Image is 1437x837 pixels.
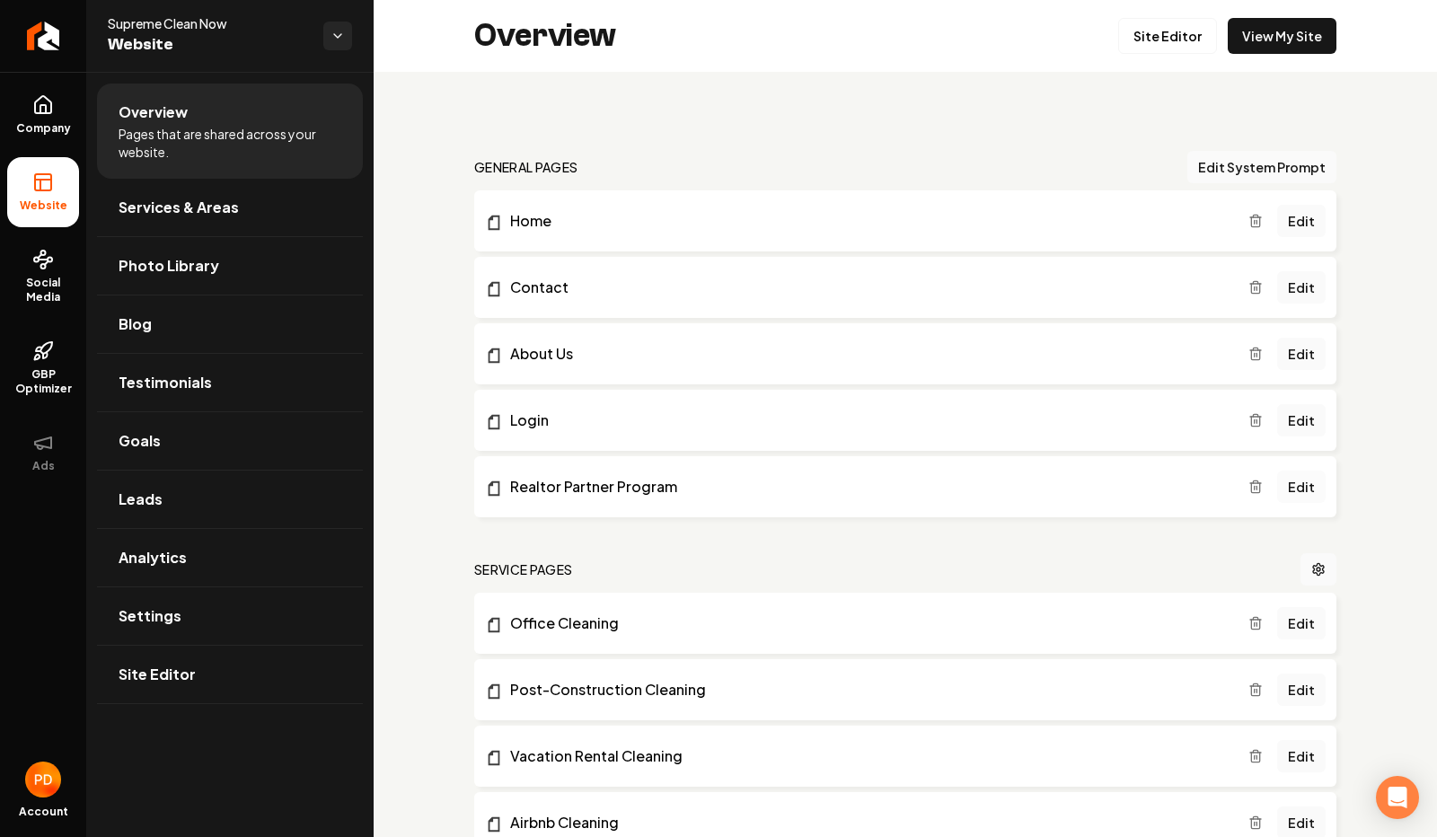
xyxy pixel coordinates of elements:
span: Goals [119,430,161,452]
a: Edit [1277,404,1326,436]
span: Account [19,805,68,819]
a: Home [485,210,1248,232]
a: Analytics [97,529,363,586]
a: Edit [1277,471,1326,503]
a: Services & Areas [97,179,363,236]
a: Edit [1277,674,1326,706]
span: Blog [119,313,152,335]
h2: Overview [474,18,616,54]
a: Edit [1277,607,1326,639]
a: Edit [1277,271,1326,304]
span: Website [13,198,75,213]
a: Company [7,80,79,150]
h2: general pages [474,158,578,176]
a: Leads [97,471,363,528]
span: Social Media [7,276,79,304]
span: Website [108,32,309,57]
span: Company [9,121,78,136]
a: Office Cleaning [485,612,1248,634]
button: Ads [7,418,79,488]
h2: Service Pages [474,560,573,578]
span: Site Editor [119,664,196,685]
span: Overview [119,101,188,123]
span: GBP Optimizer [7,367,79,396]
a: Vacation Rental Cleaning [485,745,1248,767]
a: Login [485,410,1248,431]
span: Services & Areas [119,197,239,218]
span: Ads [25,459,62,473]
a: Goals [97,412,363,470]
span: Analytics [119,547,187,568]
div: Open Intercom Messenger [1376,776,1419,819]
button: Edit System Prompt [1187,151,1336,183]
img: Paul Diaz [25,762,61,797]
a: Edit [1277,205,1326,237]
a: Settings [97,587,363,645]
a: Social Media [7,234,79,319]
a: Realtor Partner Program [485,476,1248,498]
a: Site Editor [1118,18,1217,54]
span: Pages that are shared across your website. [119,125,341,161]
span: Testimonials [119,372,212,393]
a: View My Site [1228,18,1336,54]
a: Edit [1277,740,1326,772]
a: Site Editor [97,646,363,703]
a: GBP Optimizer [7,326,79,410]
span: Settings [119,605,181,627]
a: Post-Construction Cleaning [485,679,1248,700]
span: Leads [119,489,163,510]
a: About Us [485,343,1248,365]
a: Blog [97,295,363,353]
a: Photo Library [97,237,363,295]
a: Testimonials [97,354,363,411]
a: Airbnb Cleaning [485,812,1248,833]
span: Photo Library [119,255,219,277]
span: Supreme Clean Now [108,14,309,32]
img: Rebolt Logo [27,22,60,50]
button: Open user button [25,762,61,797]
a: Contact [485,277,1248,298]
a: Edit [1277,338,1326,370]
